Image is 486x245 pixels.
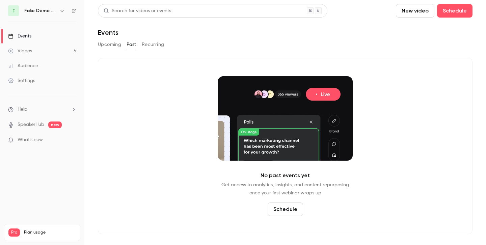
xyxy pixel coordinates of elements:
[396,4,434,18] button: New video
[24,230,76,235] span: Plan usage
[18,106,27,113] span: Help
[68,137,76,143] iframe: Noticeable Trigger
[18,121,44,128] a: SpeakerHub
[437,4,473,18] button: Schedule
[127,39,136,50] button: Past
[261,171,310,180] p: No past events yet
[8,62,38,69] div: Audience
[8,106,76,113] li: help-dropdown-opener
[98,28,118,36] h1: Events
[268,202,303,216] button: Schedule
[104,7,171,15] div: Search for videos or events
[8,77,35,84] div: Settings
[142,39,164,50] button: Recurring
[221,181,349,197] p: Get access to analytics, insights, and content repurposing once your first webinar wraps up
[48,121,62,128] span: new
[8,228,20,237] span: Pro
[98,39,121,50] button: Upcoming
[12,7,15,15] span: F
[8,48,32,54] div: Videos
[8,33,31,39] div: Events
[24,7,57,14] h6: Fake Démo 2025
[18,136,43,143] span: What's new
